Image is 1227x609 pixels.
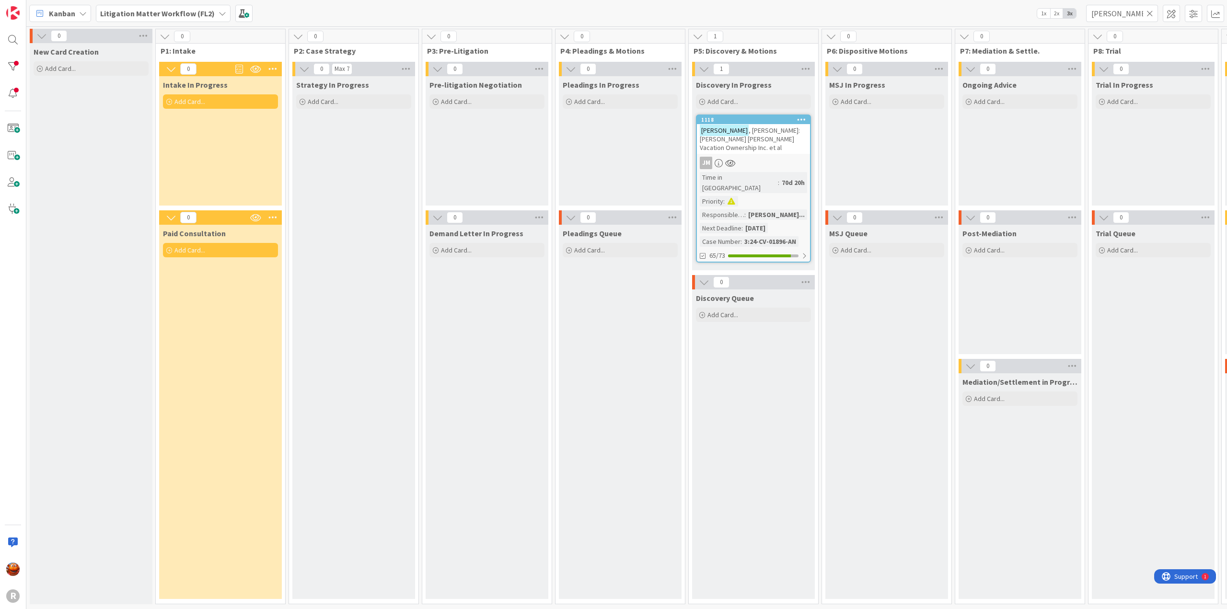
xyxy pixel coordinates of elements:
span: Add Card... [174,246,205,254]
div: [DATE] [743,223,768,233]
span: 0 [840,31,857,42]
span: P4: Pleadings & Motions [560,46,673,56]
span: 0 [574,31,590,42]
span: Pre-litigation Negotiation [429,80,522,90]
span: , [PERSON_NAME]: [PERSON_NAME] [PERSON_NAME] Vacation Ownership Inc. et al [700,126,800,152]
div: Case Number [700,236,741,247]
span: Discovery In Progress [696,80,772,90]
span: 0 [1113,63,1129,75]
span: 0 [51,30,67,42]
span: : [741,236,742,247]
span: Add Card... [574,97,605,106]
span: Post-Mediation [962,229,1017,238]
span: 0 [973,31,990,42]
div: Time in [GEOGRAPHIC_DATA] [700,172,778,193]
span: P2: Case Strategy [294,46,406,56]
span: 0 [980,360,996,372]
span: 0 [713,276,729,288]
span: Add Card... [441,97,472,106]
span: MSJ Queue [829,229,868,238]
div: JM [700,157,712,169]
div: Next Deadline [700,223,741,233]
span: Add Card... [1107,246,1138,254]
span: 0 [580,63,596,75]
span: Add Card... [707,97,738,106]
img: KA [6,563,20,576]
span: Demand Letter In Progress [429,229,523,238]
span: : [778,177,779,188]
span: New Card Creation [34,47,99,57]
div: 1118 [697,115,810,124]
span: P7: Mediation & Settle. [960,46,1073,56]
span: 0 [846,212,863,223]
span: 0 [440,31,457,42]
div: R [6,589,20,603]
span: P8: Trial [1093,46,1206,56]
span: 0 [313,63,330,75]
span: P3: Pre-Litigation [427,46,540,56]
div: [PERSON_NAME]... [746,209,807,220]
span: Add Card... [841,246,871,254]
span: : [744,209,746,220]
span: Trial Queue [1096,229,1135,238]
span: 0 [180,212,197,223]
span: 0 [307,31,324,42]
div: 3:24-CV-01896-AN [742,236,799,247]
span: 0 [846,63,863,75]
span: 1 [713,63,729,75]
span: Add Card... [308,97,338,106]
span: Add Card... [974,97,1005,106]
div: Responsible Paralegal [700,209,744,220]
span: 0 [447,212,463,223]
span: Paid Consultation [163,229,226,238]
span: 0 [980,63,996,75]
div: 1118 [701,116,810,123]
span: 1 [707,31,723,42]
span: Add Card... [441,246,472,254]
span: Add Card... [1107,97,1138,106]
div: 1 [50,4,52,11]
span: Intake In Progress [163,80,228,90]
span: Add Card... [45,64,76,73]
span: Add Card... [841,97,871,106]
input: Quick Filter... [1086,5,1158,22]
span: 0 [180,63,197,75]
span: Pleadings Queue [563,229,622,238]
span: Strategy In Progress [296,80,369,90]
span: : [741,223,743,233]
span: 0 [1107,31,1123,42]
span: Kanban [49,8,75,19]
span: P6: Dispositive Motions [827,46,939,56]
span: Add Card... [974,394,1005,403]
div: 1118[PERSON_NAME], [PERSON_NAME]: [PERSON_NAME] [PERSON_NAME] Vacation Ownership Inc. et al [697,115,810,154]
span: MSJ In Progress [829,80,885,90]
div: 70d 20h [779,177,807,188]
span: P5: Discovery & Motions [694,46,806,56]
mark: [PERSON_NAME] [700,125,749,136]
span: 2x [1050,9,1063,18]
span: Trial In Progress [1096,80,1153,90]
span: 3x [1063,9,1076,18]
span: Mediation/Settlement in Progress [962,377,1077,387]
span: : [723,196,725,207]
div: Priority [700,196,723,207]
div: Max 7 [335,67,349,71]
span: 65/73 [709,251,725,261]
span: P1: Intake [161,46,273,56]
span: 0 [174,31,190,42]
span: Ongoing Advice [962,80,1017,90]
b: Litigation Matter Workflow (FL2) [100,9,215,18]
span: 0 [447,63,463,75]
span: 0 [980,212,996,223]
span: Add Card... [574,246,605,254]
span: Add Card... [707,310,738,319]
span: Add Card... [174,97,205,106]
div: JM [697,157,810,169]
span: Support [20,1,44,13]
span: Pleadings In Progress [563,80,639,90]
span: 0 [580,212,596,223]
span: Add Card... [974,246,1005,254]
span: 0 [1113,212,1129,223]
img: Visit kanbanzone.com [6,6,20,20]
span: 1x [1037,9,1050,18]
